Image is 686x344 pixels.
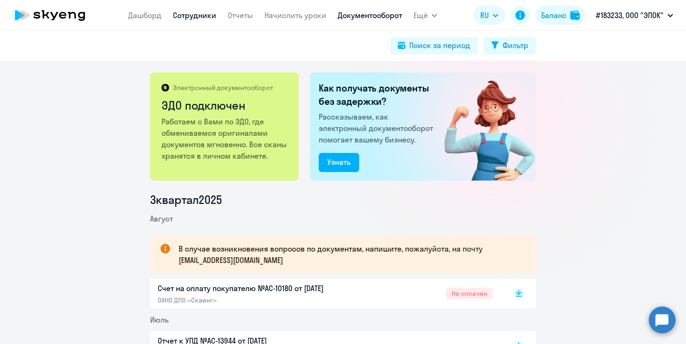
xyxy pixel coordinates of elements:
[319,153,359,172] button: Узнать
[327,156,351,168] div: Узнать
[338,10,402,20] a: Документооборот
[480,10,489,21] span: RU
[596,10,664,21] p: #183233, ООО "ЭПОК"
[414,10,428,21] span: Ещё
[179,243,519,266] p: В случае возникновения вопросов по документам, напишите, пожалуйста, на почту [EMAIL_ADDRESS][DOM...
[319,81,437,108] h2: Как получать документы без задержки?
[414,6,437,25] button: Ещё
[264,10,326,20] a: Начислить уроки
[535,6,585,25] button: Балансbalance
[158,283,358,294] p: Счет на оплату покупателю №AC-10180 от [DATE]
[161,116,289,162] p: Работаем с Вами по ЭДО, где обмениваемся оригиналами документов мгновенно. Все сканы хранятся в л...
[319,111,437,145] p: Рассказываем, как электронный документооборот помогает вашему бизнесу.
[591,4,678,27] button: #183233, ООО "ЭПОК"
[484,37,536,54] button: Фильтр
[541,10,566,21] div: Баланс
[474,6,505,25] button: RU
[409,40,470,51] div: Поиск за период
[158,296,358,304] p: ОАНО ДПО «Скаенг»
[128,10,161,20] a: Дашборд
[150,192,536,207] li: 3 квартал 2025
[150,315,169,324] span: Июль
[503,40,528,51] div: Фильтр
[429,72,536,181] img: connected
[150,214,173,223] span: Август
[390,37,478,54] button: Поиск за период
[446,288,493,299] span: Не оплачен
[228,10,253,20] a: Отчеты
[173,10,216,20] a: Сотрудники
[173,83,273,92] p: Электронный документооборот
[570,10,580,20] img: balance
[158,283,493,304] a: Счет на оплату покупателю №AC-10180 от [DATE]ОАНО ДПО «Скаенг»Не оплачен
[161,98,289,113] h2: ЭДО подключен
